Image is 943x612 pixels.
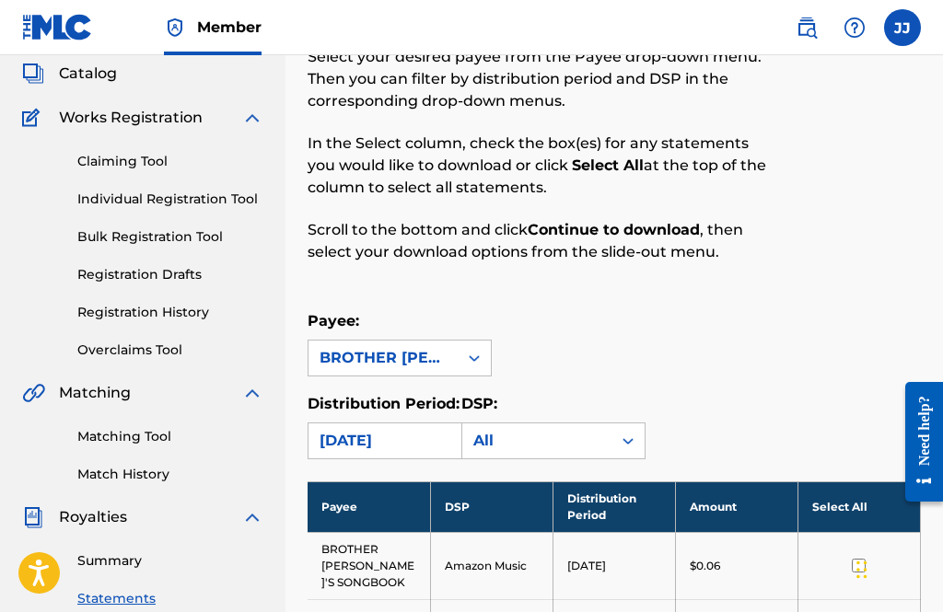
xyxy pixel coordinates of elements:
td: Amazon Music [430,532,553,599]
p: $0.06 [690,558,720,574]
a: Registration Drafts [77,265,263,284]
img: expand [241,506,263,528]
iframe: Chat Widget [851,524,943,612]
img: MLC Logo [22,14,93,40]
div: All [473,430,600,452]
img: Catalog [22,63,44,85]
div: Drag [856,542,867,597]
span: Works Registration [59,107,203,129]
span: Member [197,17,262,38]
th: Amount [675,481,797,532]
img: Top Rightsholder [164,17,186,39]
label: Payee: [308,312,359,329]
img: expand [241,382,263,404]
th: Distribution Period [553,481,675,532]
img: Works Registration [22,107,46,129]
img: help [844,17,866,39]
a: Overclaims Tool [77,341,263,360]
span: Matching [59,382,131,404]
p: Select your desired payee from the Payee drop-down menu. Then you can filter by distribution peri... [308,46,780,112]
th: DSP [430,481,553,532]
div: [DATE] [320,430,447,452]
a: Registration History [77,303,263,322]
td: [DATE] [553,532,675,599]
img: Matching [22,382,45,404]
label: DSP: [461,395,497,412]
a: Claiming Tool [77,152,263,171]
td: BROTHER [PERSON_NAME]'S SONGBOOK [308,532,430,599]
span: Royalties [59,506,127,528]
label: Distribution Period: [308,395,460,412]
p: In the Select column, check the box(es) for any statements you would like to download or click at... [308,133,780,199]
a: Public Search [788,9,825,46]
a: Summary [77,551,263,571]
iframe: Resource Center [891,364,943,521]
img: search [796,17,818,39]
img: Royalties [22,506,44,528]
a: CatalogCatalog [22,63,117,85]
img: expand [241,107,263,129]
a: Statements [77,589,263,608]
p: Scroll to the bottom and click , then select your download options from the slide-out menu. [308,219,780,263]
a: Match History [77,465,263,484]
strong: Continue to download [528,221,700,238]
span: Catalog [59,63,117,85]
th: Payee [308,481,430,532]
div: Help [836,9,873,46]
a: Matching Tool [77,427,263,446]
a: Individual Registration Tool [77,190,263,209]
div: User Menu [884,9,921,46]
th: Select All [797,481,920,532]
strong: Select All [572,156,644,174]
div: BROTHER [PERSON_NAME]'S SONGBOOK [320,347,447,369]
a: Bulk Registration Tool [77,227,263,247]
